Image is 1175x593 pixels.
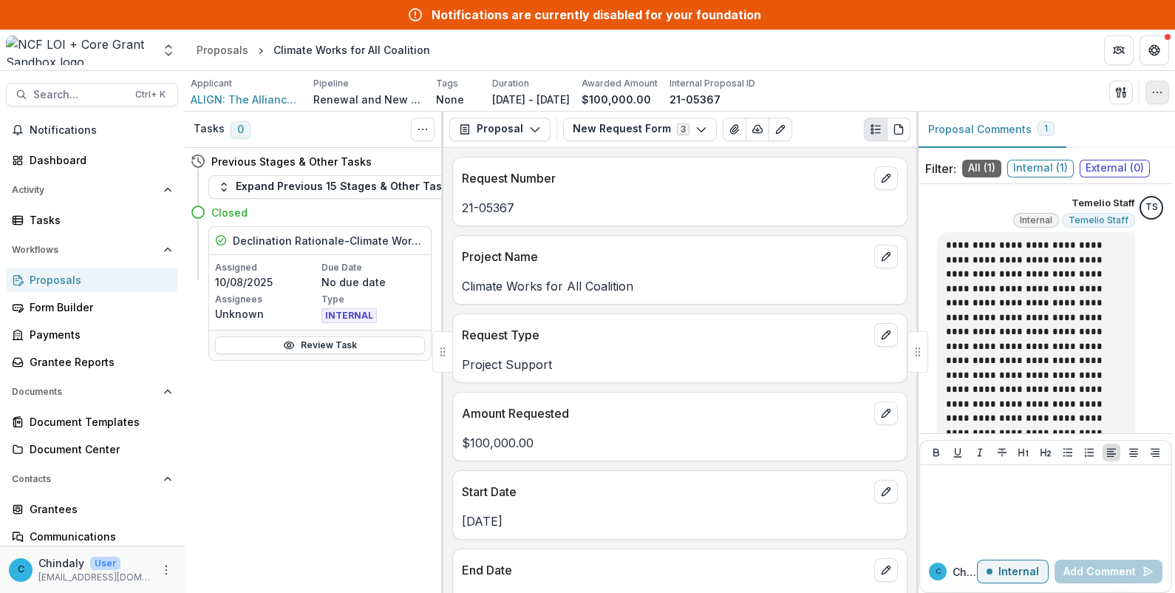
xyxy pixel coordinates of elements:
[211,205,248,220] h4: Closed
[30,441,166,457] div: Document Center
[6,295,178,319] a: Form Builder
[6,148,178,172] a: Dashboard
[670,92,721,107] p: 21-05367
[462,512,898,530] p: [DATE]
[436,92,464,107] p: None
[30,501,166,517] div: Grantees
[33,89,126,101] span: Search...
[953,564,977,580] p: Chindaly
[191,92,302,107] a: ALIGN: The Alliance for a Greater [US_STATE]
[1055,560,1162,583] button: Add Comment
[30,354,166,370] div: Grantee Reports
[6,467,178,491] button: Open Contacts
[215,336,425,354] a: Review Task
[927,444,945,461] button: Bold
[949,444,967,461] button: Underline
[971,444,989,461] button: Italicize
[874,166,898,190] button: edit
[90,557,120,570] p: User
[30,272,166,288] div: Proposals
[916,112,1066,148] button: Proposal Comments
[874,401,898,425] button: edit
[1146,444,1164,461] button: Align Right
[6,35,152,65] img: NCF LOI + Core Grant Sandbox logo
[313,92,424,107] p: Renewal and New Grants Pipeline
[30,212,166,228] div: Tasks
[769,118,792,141] button: Edit as form
[462,169,868,187] p: Request Number
[30,124,172,137] span: Notifications
[158,35,179,65] button: Open entity switcher
[1044,123,1048,134] span: 1
[874,480,898,504] button: edit
[12,245,157,255] span: Workflows
[38,571,151,584] p: [EMAIL_ADDRESS][DOMAIN_NAME]
[1080,160,1150,177] span: External ( 0 )
[313,77,349,90] p: Pipeline
[864,118,888,141] button: Plaintext view
[449,118,551,141] button: Proposal
[1037,444,1055,461] button: Heading 2
[462,199,898,217] p: 21-05367
[436,77,458,90] p: Tags
[208,175,463,199] button: Expand Previous 15 Stages & Other Tasks
[1140,35,1169,65] button: Get Help
[6,524,178,549] a: Communications
[1069,215,1128,226] span: Temelio Staff
[197,42,248,58] div: Proposals
[30,414,166,430] div: Document Templates
[321,308,377,323] span: INTERNAL
[462,434,898,452] p: $100,000.00
[874,558,898,582] button: edit
[582,77,658,90] p: Awarded Amount
[411,118,435,141] button: Toggle View Cancelled Tasks
[887,118,910,141] button: PDF view
[233,233,425,248] h5: Declination Rationale-Climate Works for All Coalition
[12,185,157,195] span: Activity
[977,560,1049,583] button: Internal
[30,152,166,168] div: Dashboard
[6,238,178,262] button: Open Workflows
[30,299,166,315] div: Form Builder
[321,293,425,306] p: Type
[462,326,868,344] p: Request Type
[215,274,319,290] p: 10/08/2025
[925,160,956,177] p: Filter:
[1007,160,1074,177] span: Internal ( 1 )
[462,483,868,501] p: Start Date
[1145,203,1158,212] div: Temelio Staff
[6,118,178,142] button: Notifications
[12,474,157,484] span: Contacts
[6,497,178,521] a: Grantees
[18,565,24,575] div: Chindaly
[993,444,1011,461] button: Strike
[30,327,166,342] div: Payments
[492,77,529,90] p: Duration
[38,555,84,571] p: Chindaly
[191,39,254,61] a: Proposals
[1103,444,1120,461] button: Align Left
[6,178,178,202] button: Open Activity
[1059,444,1077,461] button: Bullet List
[6,268,178,292] a: Proposals
[462,277,898,295] p: Climate Works for All Coalition
[874,245,898,268] button: edit
[6,437,178,461] a: Document Center
[1080,444,1098,461] button: Ordered List
[492,92,570,107] p: [DATE] - [DATE]
[132,87,168,103] div: Ctrl + K
[215,293,319,306] p: Assignees
[432,6,761,24] div: Notifications are currently disabled for your foundation
[157,561,175,579] button: More
[12,387,157,397] span: Documents
[962,160,1001,177] span: All ( 1 )
[874,323,898,347] button: edit
[462,356,898,373] p: Project Support
[191,77,232,90] p: Applicant
[194,123,225,135] h3: Tasks
[6,380,178,404] button: Open Documents
[273,42,430,58] div: Climate Works for All Coalition
[462,561,868,579] p: End Date
[321,261,425,274] p: Due Date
